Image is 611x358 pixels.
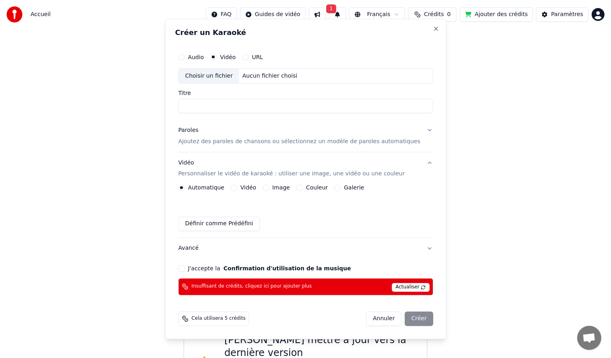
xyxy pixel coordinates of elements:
button: Annuler [366,311,401,326]
label: Audio [188,54,204,60]
div: Aucun fichier choisi [239,72,300,80]
h2: Créer un Karaoké [175,29,436,36]
label: Image [272,185,290,190]
button: VidéoPersonnaliser le vidéo de karaoké : utiliser une image, une vidéo ou une couleur [178,152,433,185]
button: ParolesAjoutez des paroles de chansons ou sélectionnez un modèle de paroles automatiques [178,120,433,152]
label: Automatique [188,185,224,190]
div: VidéoPersonnaliser le vidéo de karaoké : utiliser une image, une vidéo ou une couleur [178,184,433,237]
span: Actualiser [392,283,430,292]
label: URL [252,54,263,60]
button: Avancé [178,238,433,259]
button: J'accepte la [223,265,351,271]
span: Insuffisant de crédits, cliquez ici pour ajouter plus [191,284,312,290]
label: Galerie [344,185,364,190]
p: Personnaliser le vidéo de karaoké : utiliser une image, une vidéo ou une couleur [178,170,405,178]
label: Vidéo [220,54,235,60]
label: Titre [178,90,433,96]
div: Vidéo [178,159,405,178]
p: Ajoutez des paroles de chansons ou sélectionnez un modèle de paroles automatiques [178,138,420,146]
button: Définir comme Prédéfini [178,216,260,231]
label: Couleur [306,185,327,190]
label: Vidéo [240,185,256,190]
div: Choisir un fichier [179,69,239,83]
span: Cela utilisera 5 crédits [191,315,245,322]
div: Paroles [178,126,198,134]
label: J'accepte la [188,265,351,271]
